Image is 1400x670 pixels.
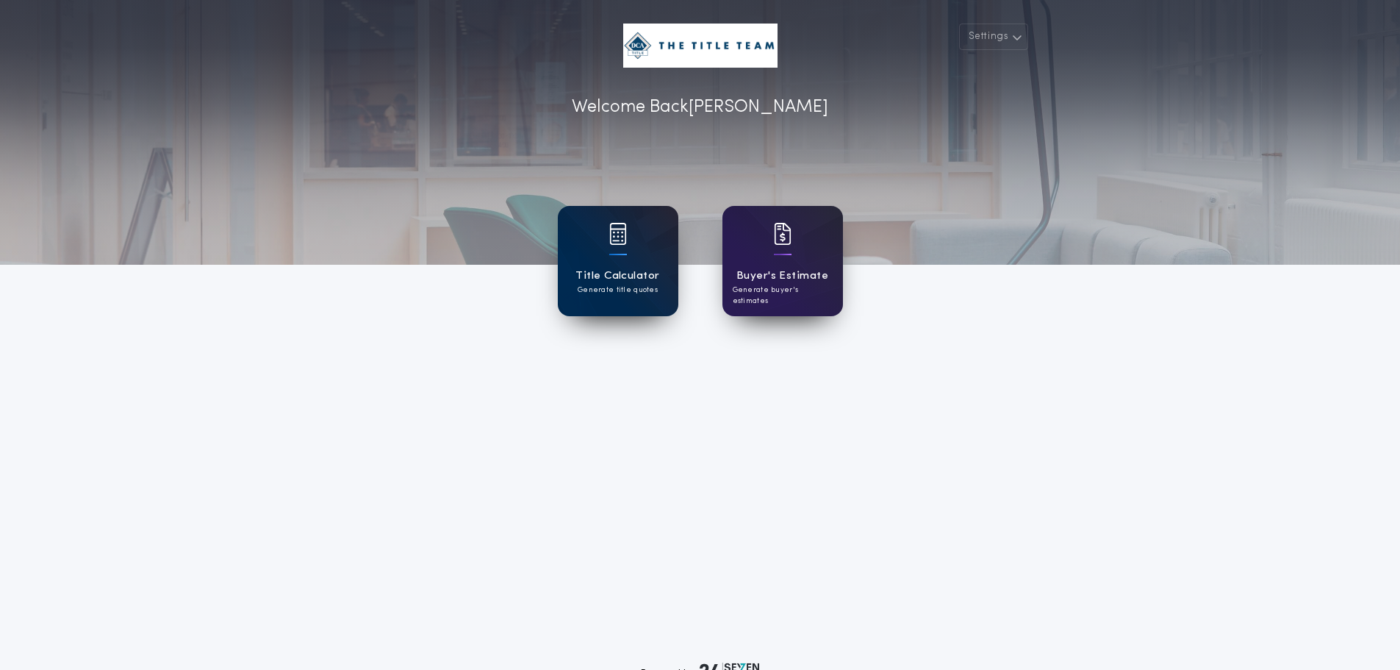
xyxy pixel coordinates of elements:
[722,206,843,316] a: card iconBuyer's EstimateGenerate buyer's estimates
[959,24,1028,50] button: Settings
[736,268,828,285] h1: Buyer's Estimate
[572,94,828,121] p: Welcome Back [PERSON_NAME]
[774,223,791,245] img: card icon
[733,285,833,307] p: Generate buyer's estimates
[575,268,659,285] h1: Title Calculator
[623,24,778,68] img: account-logo
[609,223,627,245] img: card icon
[578,285,658,296] p: Generate title quotes
[558,206,678,316] a: card iconTitle CalculatorGenerate title quotes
